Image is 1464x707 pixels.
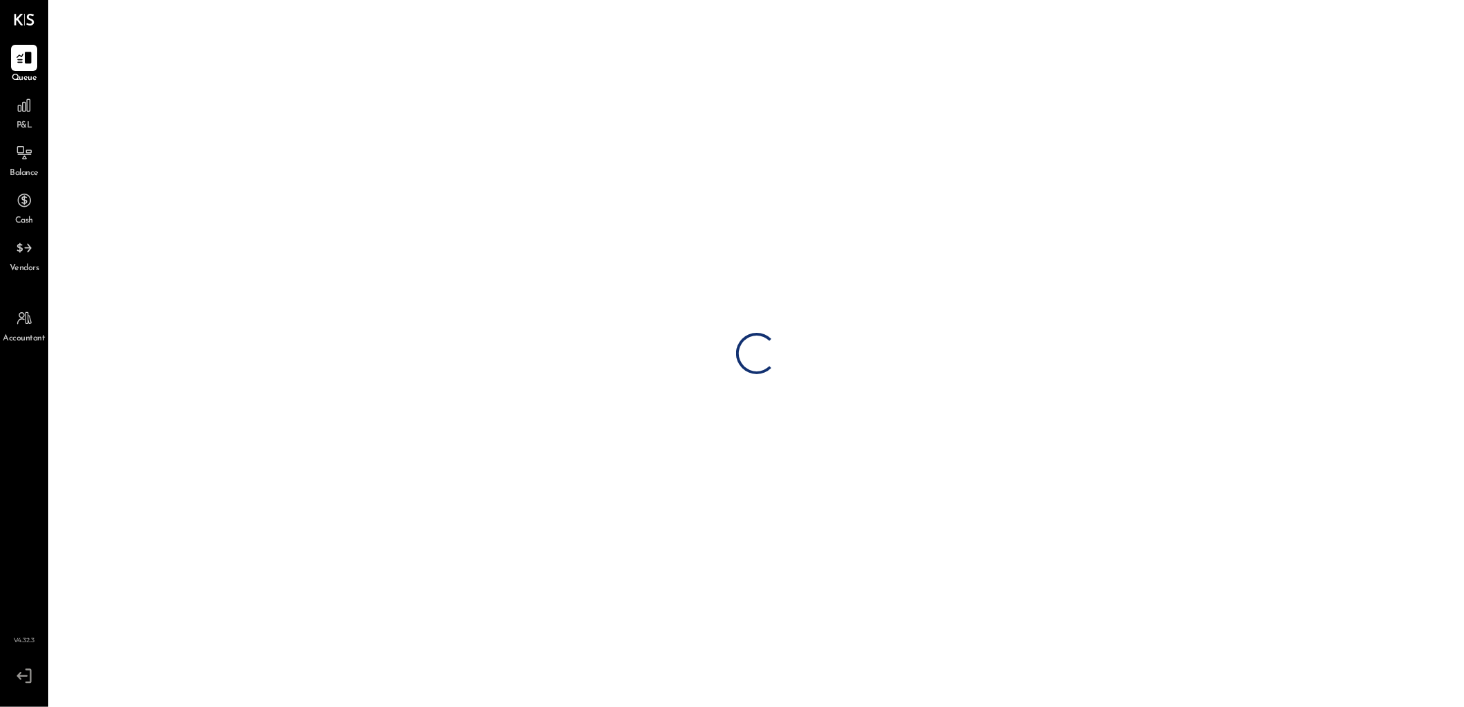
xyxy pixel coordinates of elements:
[10,263,39,275] span: Vendors
[1,235,48,275] a: Vendors
[10,167,39,180] span: Balance
[1,45,48,85] a: Queue
[12,72,37,85] span: Queue
[17,120,32,132] span: P&L
[3,333,45,345] span: Accountant
[15,215,33,227] span: Cash
[1,92,48,132] a: P&L
[1,187,48,227] a: Cash
[1,140,48,180] a: Balance
[1,305,48,345] a: Accountant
